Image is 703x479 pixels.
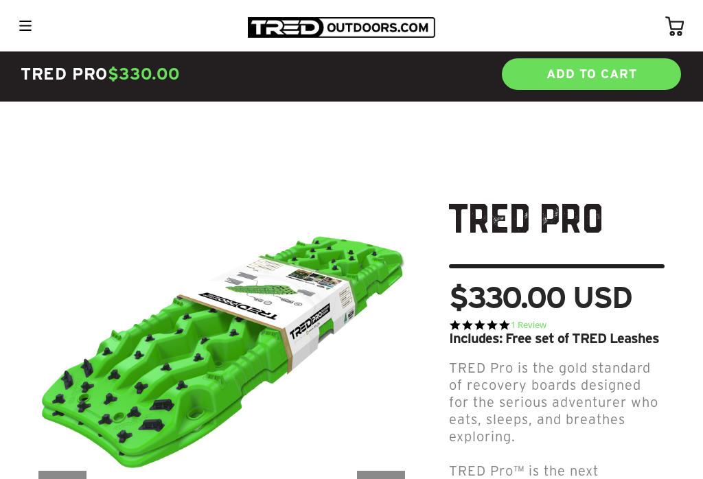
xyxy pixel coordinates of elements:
[21,63,504,85] h4: TRED Pro
[449,331,665,345] div: Includes: Free set of TRED Leashes
[665,16,684,36] img: cart-icon
[19,21,32,31] img: menu-icon
[511,319,546,331] a: 1 reviews
[449,198,665,268] h1: TRED Pro
[500,57,682,91] a: ADD TO CART
[449,360,665,445] p: TRED Pro is the gold standard of recovery boards designed for the serious adventurer who eats, sl...
[108,65,181,83] span: $330.00
[449,282,632,312] span: $330.00 USD
[248,17,435,38] img: TRED Outdoors America
[38,198,405,470] img: TRED_Pro_ISO-Green_700x.png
